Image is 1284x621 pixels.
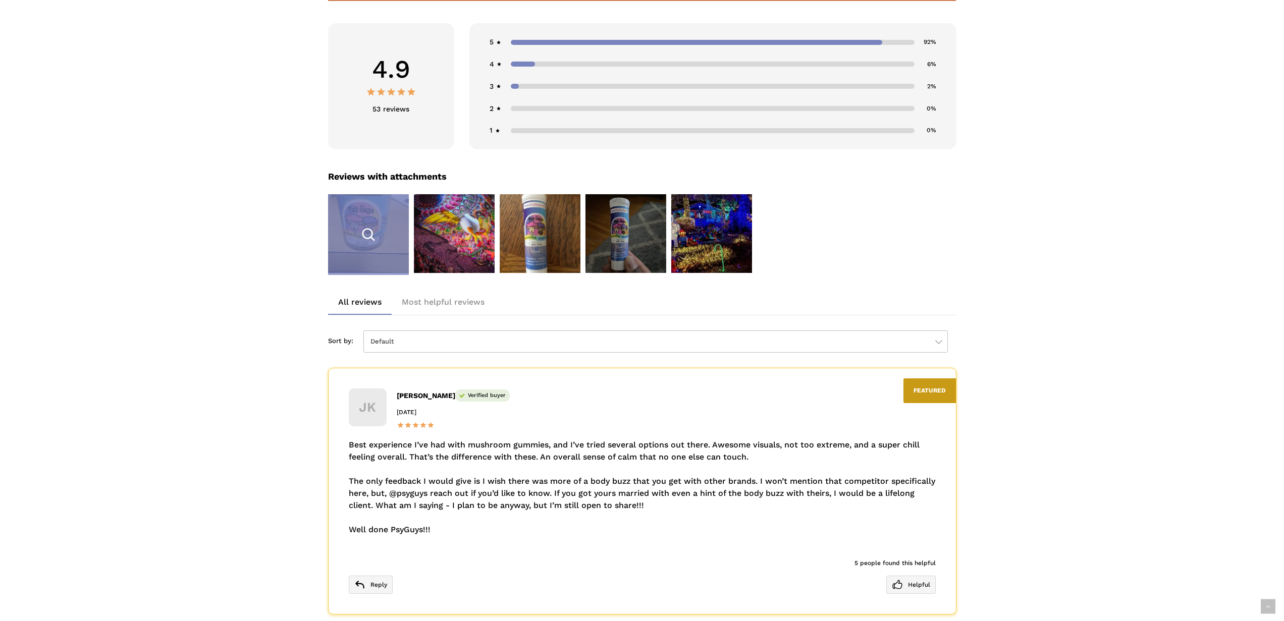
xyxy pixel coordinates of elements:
[671,192,752,273] img: xmas2024-300x300.jpg
[414,194,495,275] div: 2 / 5
[490,57,503,72] div: 4
[328,194,409,275] div: 1 / 5
[349,439,936,536] div: Best experience I’ve had with mushroom gummies, and I’ve tried several options out there. Awesome...
[922,79,936,94] div: 2%
[328,170,956,275] div: Reviews with attachments
[349,576,393,594] span: Reply
[671,194,752,275] div: 5 / 5
[1261,599,1275,614] a: Back to top
[490,79,503,94] div: 3
[459,393,465,398] img: verified.svg
[328,330,956,353] label: Sort by:
[414,192,495,273] img: img_8107-350x350.jpeg
[922,123,936,138] div: 0%
[392,290,495,315] span: Most helpful reviews
[490,123,503,138] div: 1
[349,388,387,426] span: JK
[372,57,410,82] span: 4.9
[490,101,503,116] div: 2
[397,388,936,403] div: [PERSON_NAME]
[363,330,948,353] span: Default
[349,556,936,571] div: 5 people found this helpful
[372,102,409,117] span: 53 reviews
[366,333,945,350] span: Default
[328,290,392,315] span: All reviews
[455,389,510,402] span: Verified buyer
[886,576,936,594] span: Helpful
[397,405,936,420] div: [DATE]
[922,35,936,49] div: 92%
[500,194,580,275] div: 3 / 5
[585,194,666,275] div: 4 / 5
[922,57,936,72] div: 6%
[500,192,580,273] img: image-1-350x350.jpg
[490,35,503,49] div: 5
[922,101,936,116] div: 0%
[585,192,666,273] img: image-300x300.jpg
